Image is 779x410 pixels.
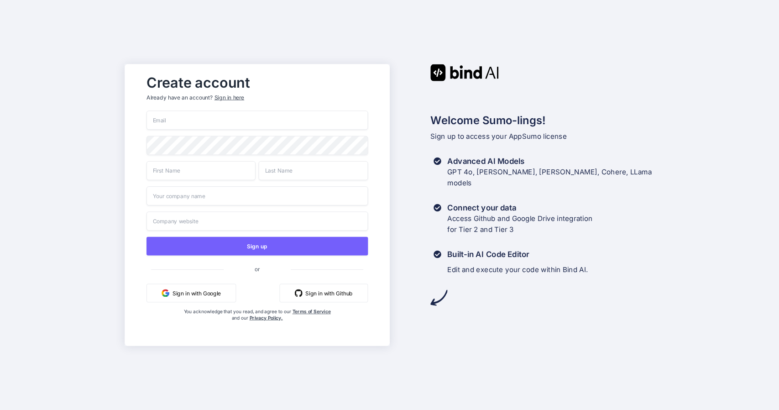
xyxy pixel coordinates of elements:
[430,131,654,142] p: Sign up to access your AppSumo license
[259,161,368,180] input: Last Name
[279,284,368,303] button: Sign in with Github
[214,94,244,101] div: Sign in here
[447,249,588,260] h3: Built-in AI Code Editor
[249,315,282,321] a: Privacy Policy.
[430,64,499,81] img: Bind AI logo
[146,186,368,205] input: Your company name
[183,309,331,340] div: You acknowledge that you read, and agree to our and our
[146,237,368,256] button: Sign up
[146,161,256,180] input: First Name
[146,77,368,89] h2: Create account
[146,211,368,231] input: Company website
[224,259,291,279] span: or
[447,202,592,213] h3: Connect your data
[146,94,368,101] p: Already have an account?
[447,167,652,189] p: GPT 4o, [PERSON_NAME], [PERSON_NAME], Cohere, LLama models
[146,284,236,303] button: Sign in with Google
[447,156,652,167] h3: Advanced AI Models
[447,264,588,275] p: Edit and execute your code within Bind AI.
[292,309,330,315] a: Terms of Service
[430,289,447,306] img: arrow
[294,289,302,297] img: github
[430,112,654,129] h2: Welcome Sumo-lings!
[162,289,169,297] img: google
[447,213,592,235] p: Access Github and Google Drive integration for Tier 2 and Tier 3
[146,110,368,130] input: Email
